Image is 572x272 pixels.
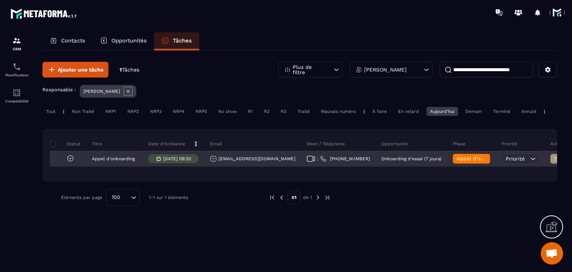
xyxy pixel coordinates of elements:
[58,66,104,73] span: Ajouter une tâche
[489,107,514,116] div: Terminé
[12,62,21,71] img: scheduler
[122,67,139,73] span: Tâches
[154,32,199,50] a: Tâches
[315,194,321,201] img: next
[83,89,120,94] p: [PERSON_NAME]
[192,107,211,116] div: NRP5
[149,195,188,200] p: 1-1 sur 1 éléments
[102,107,120,116] div: NRP1
[2,83,32,109] a: accountantaccountantComptabilité
[2,47,32,51] p: CRM
[303,194,312,200] p: de 1
[52,141,80,147] p: Statut
[294,107,314,116] div: Traité
[109,193,123,202] span: 100
[93,32,154,50] a: Opportunités
[111,37,147,44] p: Opportunités
[124,107,143,116] div: NRP2
[148,141,185,147] p: Date d’échéance
[363,109,365,114] p: |
[544,109,545,114] p: |
[364,67,407,72] p: [PERSON_NAME]
[61,37,85,44] p: Contacts
[123,193,129,202] input: Search for option
[42,32,93,50] a: Contacts
[287,190,301,205] p: 01
[92,156,135,161] p: Appel d'onboarding
[324,194,331,201] img: next
[320,156,370,162] a: [PHONE_NUMBER]
[146,107,165,116] div: NRP3
[293,64,325,75] p: Plus de filtre
[277,107,290,116] div: R3
[506,156,525,162] span: Priorité
[61,195,102,200] p: Éléments par page
[381,156,441,161] p: Onboarding d'essai (7 jours)
[394,107,423,116] div: En retard
[462,107,486,116] div: Demain
[317,156,318,162] span: |
[278,194,285,201] img: prev
[381,141,408,147] p: Opportunité
[307,141,345,147] p: Meet / Téléphone
[369,107,391,116] div: À faire
[244,107,257,116] div: R1
[2,99,32,103] p: Comptabilité
[2,31,32,57] a: formationformationCRM
[63,109,64,114] p: |
[120,66,139,73] p: 1
[457,155,531,161] span: Appel d’onboarding terminée
[2,73,32,77] p: Planificateur
[169,107,188,116] div: NRP4
[541,242,563,265] div: Ouvrir le chat
[10,7,77,20] img: logo
[2,57,32,83] a: schedulerschedulerPlanificateur
[92,141,102,147] p: Titre
[12,36,21,45] img: formation
[68,107,98,116] div: Non Traité
[173,37,192,44] p: Tâches
[502,141,517,147] p: Priorité
[210,141,222,147] p: Email
[269,194,276,201] img: prev
[214,107,241,116] div: No show
[163,156,191,161] p: [DATE] 09:30
[518,107,540,116] div: Annulé
[42,107,59,116] div: Tout
[42,62,108,78] button: Ajouter une tâche
[260,107,273,116] div: R2
[317,107,360,116] div: Mauvais numéro
[42,87,76,92] p: Responsable :
[106,189,140,206] div: Search for option
[12,88,21,97] img: accountant
[453,141,465,147] p: Phase
[550,141,564,147] p: Action
[426,107,458,116] div: Aujourd'hui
